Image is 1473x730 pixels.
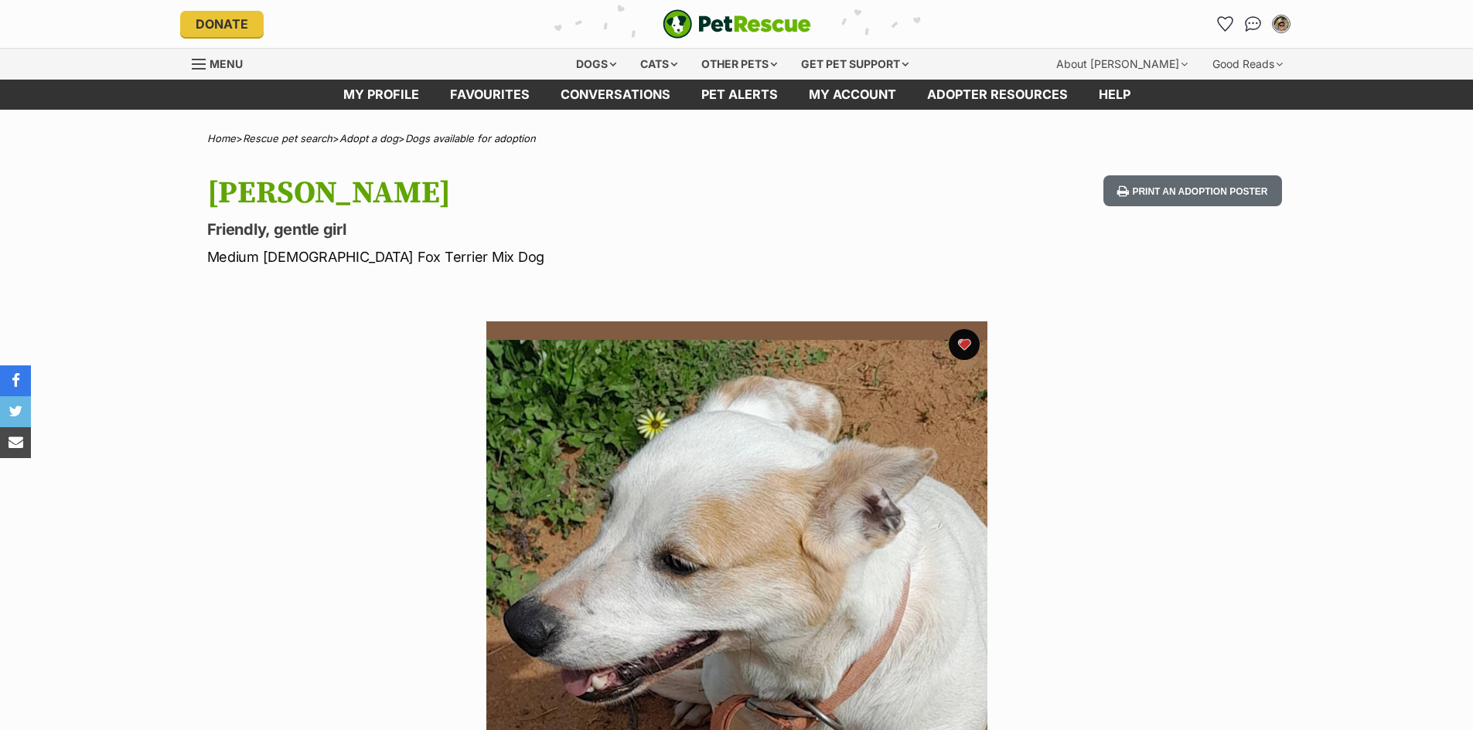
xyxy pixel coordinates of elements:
a: Rescue pet search [243,132,332,144]
a: Conversations [1241,12,1266,36]
a: Menu [192,49,254,76]
img: MAUREEN HUGHES profile pic [1274,16,1289,32]
a: Dogs available for adoption [405,132,536,144]
a: Help [1083,80,1146,110]
a: Pet alerts [686,80,793,110]
img: logo-e224e6f780fb5917bec1dbf3a21bbac754714ae5b6737aabdf751b685950b380.svg [663,9,811,39]
button: My account [1269,12,1294,36]
p: Medium [DEMOGRAPHIC_DATA] Fox Terrier Mix Dog [207,246,861,267]
p: Friendly, gentle girl [207,219,861,240]
span: Menu [210,57,243,70]
div: Good Reads [1202,49,1294,80]
a: My account [793,80,912,110]
button: Print an adoption poster [1103,175,1281,207]
div: Other pets [690,49,788,80]
img: chat-41dd97257d64d25036548639549fe6c8038ab92f7586957e7f3b1b290dea8141.svg [1245,16,1261,32]
div: About [PERSON_NAME] [1045,49,1199,80]
a: Adopter resources [912,80,1083,110]
a: Favourites [1213,12,1238,36]
a: Home [207,132,236,144]
div: Get pet support [790,49,919,80]
a: PetRescue [663,9,811,39]
button: favourite [949,329,980,360]
a: Donate [180,11,264,37]
a: My profile [328,80,435,110]
ul: Account quick links [1213,12,1294,36]
a: conversations [545,80,686,110]
a: Favourites [435,80,545,110]
div: > > > [169,133,1305,144]
div: Dogs [565,49,627,80]
a: Adopt a dog [339,132,398,144]
div: Cats [629,49,688,80]
h1: [PERSON_NAME] [207,175,861,211]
